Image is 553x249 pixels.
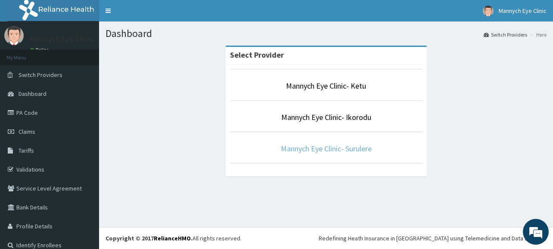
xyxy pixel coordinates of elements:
img: User Image [4,26,24,45]
span: Switch Providers [19,71,62,79]
a: Mannych Eye Clinic- Ikorodu [281,112,371,122]
li: Here [528,31,547,38]
h1: Dashboard [106,28,547,39]
textarea: Type your message and hit 'Enter' [4,161,164,191]
span: Claims [19,128,35,135]
span: Tariffs [19,147,34,154]
div: Chat with us now [45,48,145,59]
span: We're online! [50,71,119,158]
a: Online [30,47,51,53]
span: Dashboard [19,90,47,98]
img: d_794563401_company_1708531726252_794563401 [16,43,35,65]
strong: Copyright © 2017 . [106,234,193,242]
span: Mannych Eye Clinic [499,7,547,15]
a: Mannych Eye Clinic- Surulere [281,144,372,154]
img: User Image [483,6,494,16]
a: Switch Providers [484,31,527,38]
strong: Select Provider [230,50,284,60]
p: Mannych Eye Clinic [30,35,93,43]
footer: All rights reserved. [99,227,553,249]
a: RelianceHMO [154,234,191,242]
div: Redefining Heath Insurance in [GEOGRAPHIC_DATA] using Telemedicine and Data Science! [319,234,547,243]
a: Mannych Eye Clinic- Ketu [286,81,366,91]
div: Minimize live chat window [141,4,162,25]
